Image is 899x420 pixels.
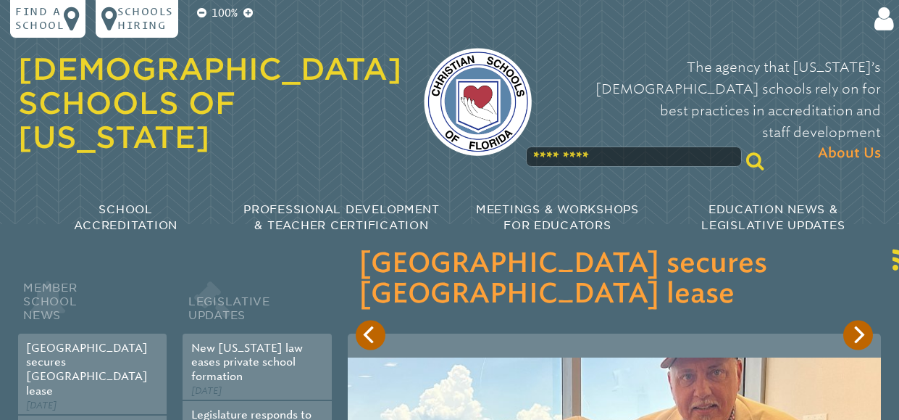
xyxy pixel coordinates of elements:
[843,320,873,350] button: Next
[15,5,64,32] p: Find a school
[191,385,222,396] span: [DATE]
[243,203,440,232] span: Professional Development & Teacher Certification
[424,48,532,156] img: csf-logo-web-colors.png
[553,57,881,165] p: The agency that [US_STATE]’s [DEMOGRAPHIC_DATA] schools rely on for best practices in accreditati...
[117,5,172,32] p: Schools Hiring
[26,400,57,411] span: [DATE]
[359,249,870,311] h3: [GEOGRAPHIC_DATA] secures [GEOGRAPHIC_DATA] lease
[183,278,331,334] h2: Legislative Updates
[476,203,639,232] span: Meetings & Workshops for Educators
[209,5,240,21] p: 100%
[818,143,881,165] span: About Us
[18,52,402,155] a: [DEMOGRAPHIC_DATA] Schools of [US_STATE]
[74,203,177,232] span: School Accreditation
[26,342,148,398] a: [GEOGRAPHIC_DATA] secures [GEOGRAPHIC_DATA] lease
[18,278,167,334] h2: Member School News
[356,320,385,350] button: Previous
[701,203,845,232] span: Education News & Legislative Updates
[191,342,303,384] a: New [US_STATE] law eases private school formation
